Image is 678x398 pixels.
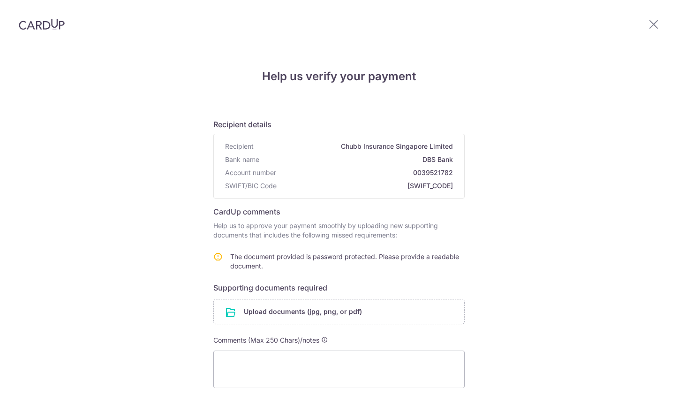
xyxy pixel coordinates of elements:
h6: CardUp comments [213,206,465,217]
span: The document provided is password protected. Please provide a readable document. [230,253,459,270]
p: Help us to approve your payment smoothly by uploading new supporting documents that includes the ... [213,221,465,240]
span: Chubb Insurance Singapore Limited [257,142,453,151]
span: DBS Bank [263,155,453,164]
span: Bank name [225,155,259,164]
span: Recipient [225,142,254,151]
span: SWIFT/BIC Code [225,181,277,191]
h4: Help us verify your payment [213,68,465,85]
img: CardUp [19,19,65,30]
span: Account number [225,168,276,177]
h6: Recipient details [213,119,465,130]
span: 0039521782 [280,168,453,177]
h6: Supporting documents required [213,282,465,293]
span: [SWIFT_CODE] [280,181,453,191]
div: Upload documents (jpg, png, or pdf) [213,299,465,324]
span: Comments (Max 250 Chars)/notes [213,336,319,344]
